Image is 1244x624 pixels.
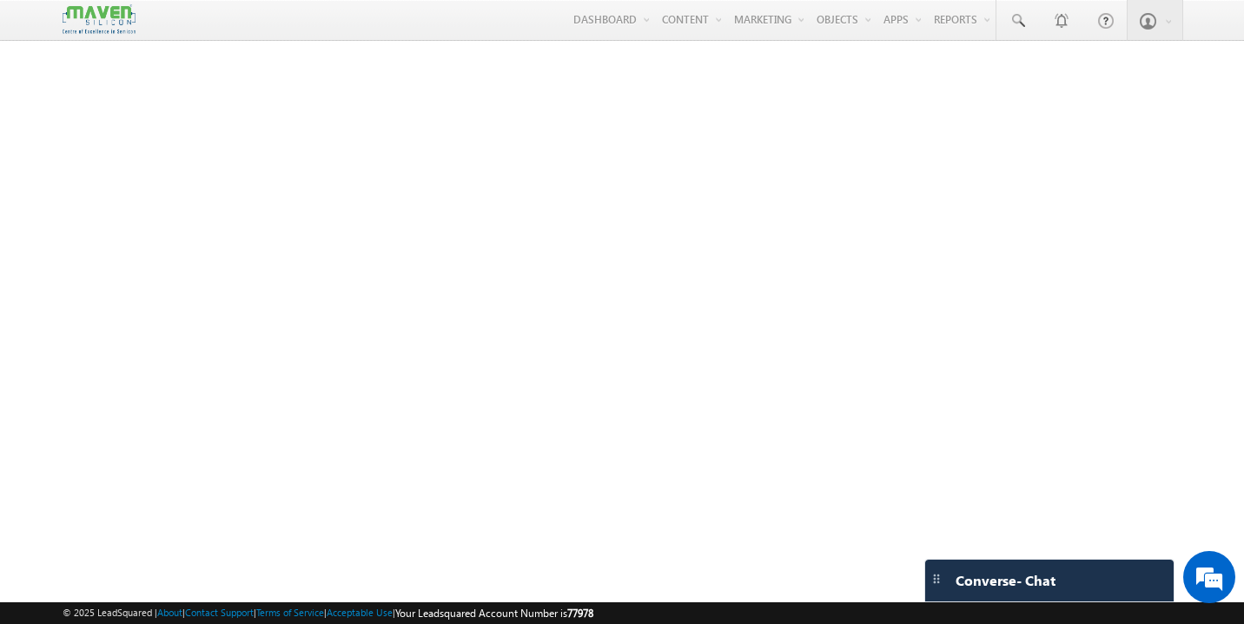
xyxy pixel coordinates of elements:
[63,4,136,35] img: Custom Logo
[256,607,324,618] a: Terms of Service
[157,607,182,618] a: About
[956,573,1055,588] span: Converse - Chat
[930,572,943,586] img: carter-drag
[185,607,254,618] a: Contact Support
[567,607,593,620] span: 77978
[327,607,393,618] a: Acceptable Use
[63,605,593,621] span: © 2025 LeadSquared | | | | |
[395,607,593,620] span: Your Leadsquared Account Number is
